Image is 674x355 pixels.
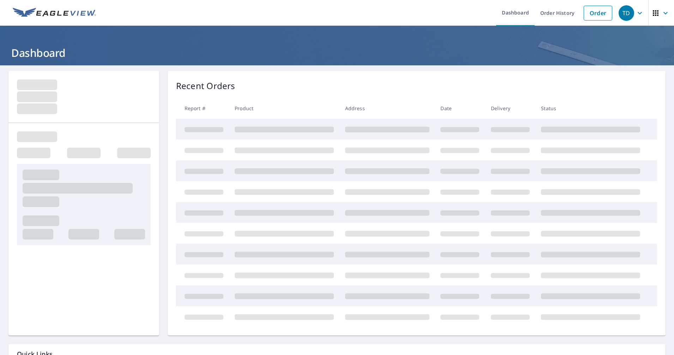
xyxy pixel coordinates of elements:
[176,98,229,119] th: Report #
[584,6,612,20] a: Order
[535,98,646,119] th: Status
[339,98,435,119] th: Address
[8,46,666,60] h1: Dashboard
[229,98,339,119] th: Product
[13,8,96,18] img: EV Logo
[176,79,235,92] p: Recent Orders
[435,98,485,119] th: Date
[485,98,535,119] th: Delivery
[619,5,634,21] div: TD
